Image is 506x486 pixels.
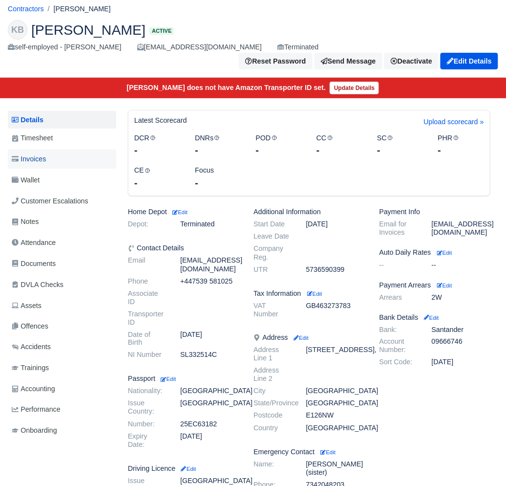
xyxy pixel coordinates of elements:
div: CC [309,133,370,157]
div: - [438,143,484,157]
a: Attendance [8,233,116,252]
div: Chat Widget [457,439,506,486]
span: DVLA Checks [12,279,63,290]
dt: Arrears [372,293,424,302]
h6: Passport [128,375,239,383]
dd: 25EC63182 [173,420,246,429]
h6: Tax Information [253,289,364,298]
a: Edit [318,448,336,456]
a: Invoices [8,150,116,169]
a: Details [8,111,116,129]
button: Reset Password [239,53,312,69]
a: Customer Escalations [8,192,116,211]
a: Offences [8,317,116,336]
dt: Number: [121,420,173,429]
small: Edit [171,209,188,215]
h6: Home Depot [128,208,239,216]
dt: Depot: [121,220,173,228]
dt: Date of Birth [121,331,173,347]
small: Edit [179,466,196,472]
dd: GB463273783 [299,302,372,318]
a: Timesheet [8,129,116,148]
dd: [DATE] [424,358,498,367]
div: PHR [431,133,491,157]
a: Edit [292,334,309,342]
a: Accidents [8,338,116,357]
span: Accounting [12,384,55,395]
dd: [GEOGRAPHIC_DATA] [299,399,372,408]
h6: Emergency Contact [253,448,364,457]
a: Wallet [8,171,116,190]
span: Invoices [12,154,46,165]
a: Performance [8,400,116,420]
span: Offences [12,321,48,332]
dt: Postcode [246,412,298,420]
h6: Latest Scorecard [134,116,187,125]
small: Edit [307,291,322,297]
dd: [EMAIL_ADDRESS][DOMAIN_NAME] [173,256,246,273]
div: DNRs [188,133,248,157]
dd: Terminated [173,220,246,228]
div: DCR [127,133,188,157]
h6: Auto Daily Rates [379,248,490,257]
h6: Bank Details [379,313,490,322]
dt: Associate ID [121,289,173,306]
dd: 2W [424,293,498,302]
dt: Address Line 2 [246,367,298,383]
small: Edit [292,335,309,341]
dt: Transporter ID [121,310,173,327]
small: Edit [437,283,452,288]
h6: Additional Information [253,208,364,216]
dd: [PERSON_NAME] (sister) [299,461,372,477]
dd: 09666746 [424,338,498,354]
div: - [316,143,362,157]
a: Edit [159,375,176,383]
a: Upload scorecard » [424,116,484,133]
a: Notes [8,212,116,231]
dd: Santander [424,326,498,334]
small: Edit [437,250,452,256]
div: Kapishan Baskaralingam [0,12,506,78]
h6: Driving Licence [128,465,239,473]
span: Accidents [12,342,51,353]
small: Edit [422,315,439,321]
div: SC [370,133,430,157]
dd: [DATE] [173,331,246,347]
dt: NI Number [121,351,173,359]
div: - [195,143,241,157]
dd: E126NW [299,412,372,420]
a: Edit Details [441,53,498,69]
a: Onboarding [8,421,116,441]
a: DVLA Checks [8,275,116,294]
a: Edit [422,313,439,321]
dt: -- [372,261,424,269]
dd: 5736590399 [299,265,372,274]
a: Edit [435,281,452,289]
div: Focus [188,165,248,190]
span: Onboarding [12,425,57,437]
dd: [DATE] [299,220,372,228]
li: [PERSON_NAME] [44,3,111,15]
a: Edit [305,289,322,297]
span: Trainings [12,363,49,374]
dt: Email [121,256,173,273]
span: Active [149,27,174,35]
span: Wallet [12,175,40,186]
dd: [GEOGRAPHIC_DATA] [173,387,246,396]
a: Update Details [330,82,379,94]
h6: Contact Details [128,244,239,252]
div: CE [127,165,188,190]
dd: [GEOGRAPHIC_DATA] [173,399,246,416]
a: Documents [8,254,116,273]
a: Edit [171,208,188,216]
a: Trainings [8,359,116,378]
dt: Sort Code: [372,358,424,367]
div: - [134,143,180,157]
small: Edit [159,376,176,382]
a: Deactivate [384,53,439,69]
div: - [377,143,423,157]
dt: Email for Invoices [372,220,424,237]
div: Terminated [277,42,319,53]
dt: Country [246,424,298,433]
